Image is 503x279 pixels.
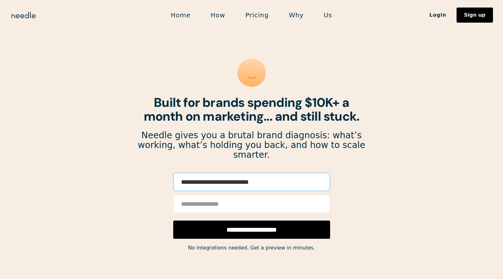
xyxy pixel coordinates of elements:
a: Why [279,8,313,22]
a: Pricing [235,8,279,22]
div: Sign up [464,13,485,18]
a: Us [314,8,342,22]
div: No integrations needed. Get a preview in minutes. [137,243,366,252]
a: Login [419,10,457,20]
p: Needle gives you a brutal brand diagnosis: what’s working, what’s holding you back, and how to sc... [137,131,366,160]
form: Email Form [173,173,330,239]
a: How [201,8,235,22]
a: Sign up [457,8,493,23]
a: Home [161,8,201,22]
strong: Built for brands spending $10K+ a month on marketing... and still stuck. [144,94,360,124]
